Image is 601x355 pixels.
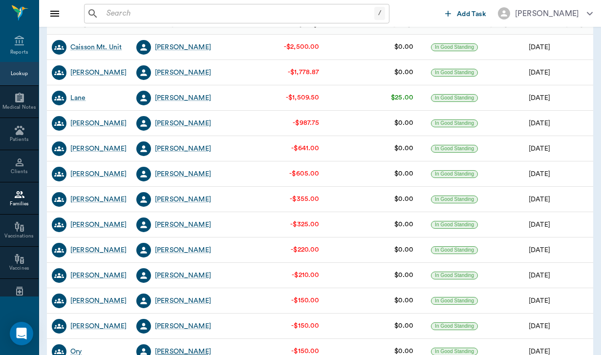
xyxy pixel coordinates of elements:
[515,8,579,20] div: [PERSON_NAME]
[280,59,327,85] td: -$1,778.87
[529,144,550,154] div: 06/17/25
[155,296,211,306] div: [PERSON_NAME]
[431,196,477,203] span: In Good Standing
[529,68,550,78] div: 09/20/23
[278,85,327,111] td: -$1,509.50
[431,44,477,51] span: In Good Standing
[70,144,127,154] a: [PERSON_NAME]
[431,95,477,101] span: In Good Standing
[70,245,127,255] div: [PERSON_NAME]
[45,4,64,23] button: Close drawer
[431,348,477,355] span: In Good Standing
[70,118,127,128] a: [PERSON_NAME]
[529,220,550,230] div: 10/28/23
[70,42,122,52] a: Caisson Mt. Unit
[529,195,550,204] div: 01/17/25
[431,120,477,127] span: In Good Standing
[529,169,550,179] div: 02/08/25
[282,186,327,212] td: -$355.00
[70,68,127,78] div: [PERSON_NAME]
[386,59,421,85] td: $0.00
[155,271,211,280] a: [PERSON_NAME]
[155,144,211,154] a: [PERSON_NAME]
[386,288,421,314] td: $0.00
[386,237,421,263] td: $0.00
[529,20,556,27] strong: Created
[386,212,421,237] td: $0.00
[155,93,211,103] a: [PERSON_NAME]
[383,85,421,111] td: $25.00
[431,297,477,304] span: In Good Standing
[386,34,421,60] td: $0.00
[529,93,550,103] div: 11/16/24
[155,220,211,230] a: [PERSON_NAME]
[155,169,211,179] a: [PERSON_NAME]
[70,169,127,179] a: [PERSON_NAME]
[529,118,550,128] div: 07/02/24
[431,20,480,27] strong: Account Status
[529,321,550,331] div: 03/11/25
[136,20,161,27] strong: Primary
[29,1,31,22] h6: Nectar
[282,212,327,237] td: -$325.00
[70,93,86,103] a: Lane
[103,7,374,20] input: Search
[70,195,127,204] a: [PERSON_NAME]
[70,271,127,280] a: [PERSON_NAME]
[155,118,211,128] div: [PERSON_NAME]
[386,186,421,212] td: $0.00
[490,4,601,22] button: [PERSON_NAME]
[155,321,211,331] a: [PERSON_NAME]
[70,321,127,331] a: [PERSON_NAME]
[431,69,477,76] span: In Good Standing
[155,245,211,255] a: [PERSON_NAME]
[276,34,327,60] td: -$2,500.00
[386,110,421,136] td: $0.00
[11,70,28,78] div: Lookup
[155,42,211,52] a: [PERSON_NAME]
[284,262,327,288] td: -$210.00
[529,42,550,52] div: 07/03/24
[386,161,421,187] td: $0.00
[70,220,127,230] a: [PERSON_NAME]
[10,49,28,56] div: Reports
[283,136,327,161] td: -$641.00
[281,161,327,187] td: -$605.00
[283,237,327,263] td: -$220.00
[155,68,211,78] a: [PERSON_NAME]
[431,145,477,152] span: In Good Standing
[529,296,550,306] div: 03/18/25
[431,272,477,279] span: In Good Standing
[221,20,289,27] strong: Outstanding Balance
[431,247,477,254] span: In Good Standing
[285,110,327,136] td: -$987.75
[155,195,211,204] div: [PERSON_NAME]
[283,288,327,314] td: -$150.00
[10,322,33,345] div: Open Intercom Messenger
[431,171,477,177] span: In Good Standing
[529,245,550,255] div: 06/18/25
[431,323,477,330] span: In Good Standing
[386,313,421,339] td: $0.00
[431,221,477,228] span: In Good Standing
[386,136,421,161] td: $0.00
[441,4,490,22] button: Add Task
[340,20,383,27] strong: Credit Issued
